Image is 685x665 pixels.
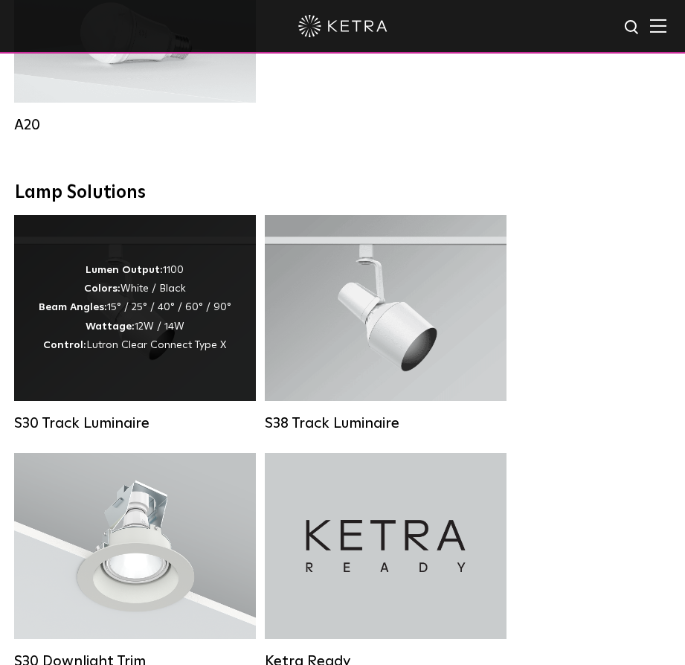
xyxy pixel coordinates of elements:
span: Lutron Clear Connect Type X [86,340,226,350]
strong: Beam Angles: [39,302,107,312]
div: Lamp Solutions [15,182,670,204]
strong: Control: [43,340,86,350]
img: ketra-logo-2019-white [298,15,387,37]
div: S30 Track Luminaire [14,414,256,432]
div: 1100 White / Black 15° / 25° / 40° / 60° / 90° 12W / 14W [39,261,231,355]
a: S30 Track Luminaire Lumen Output:1100Colors:White / BlackBeam Angles:15° / 25° / 40° / 60° / 90°W... [14,215,256,431]
img: Hamburger%20Nav.svg [650,19,666,33]
a: S38 Track Luminaire Lumen Output:1100Colors:White / BlackBeam Angles:10° / 25° / 40° / 60°Wattage... [265,215,506,431]
strong: Lumen Output: [86,265,163,275]
img: search icon [623,19,642,37]
strong: Wattage: [86,321,135,332]
div: A20 [14,116,256,134]
strong: Colors: [84,283,120,294]
div: S38 Track Luminaire [265,414,506,432]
